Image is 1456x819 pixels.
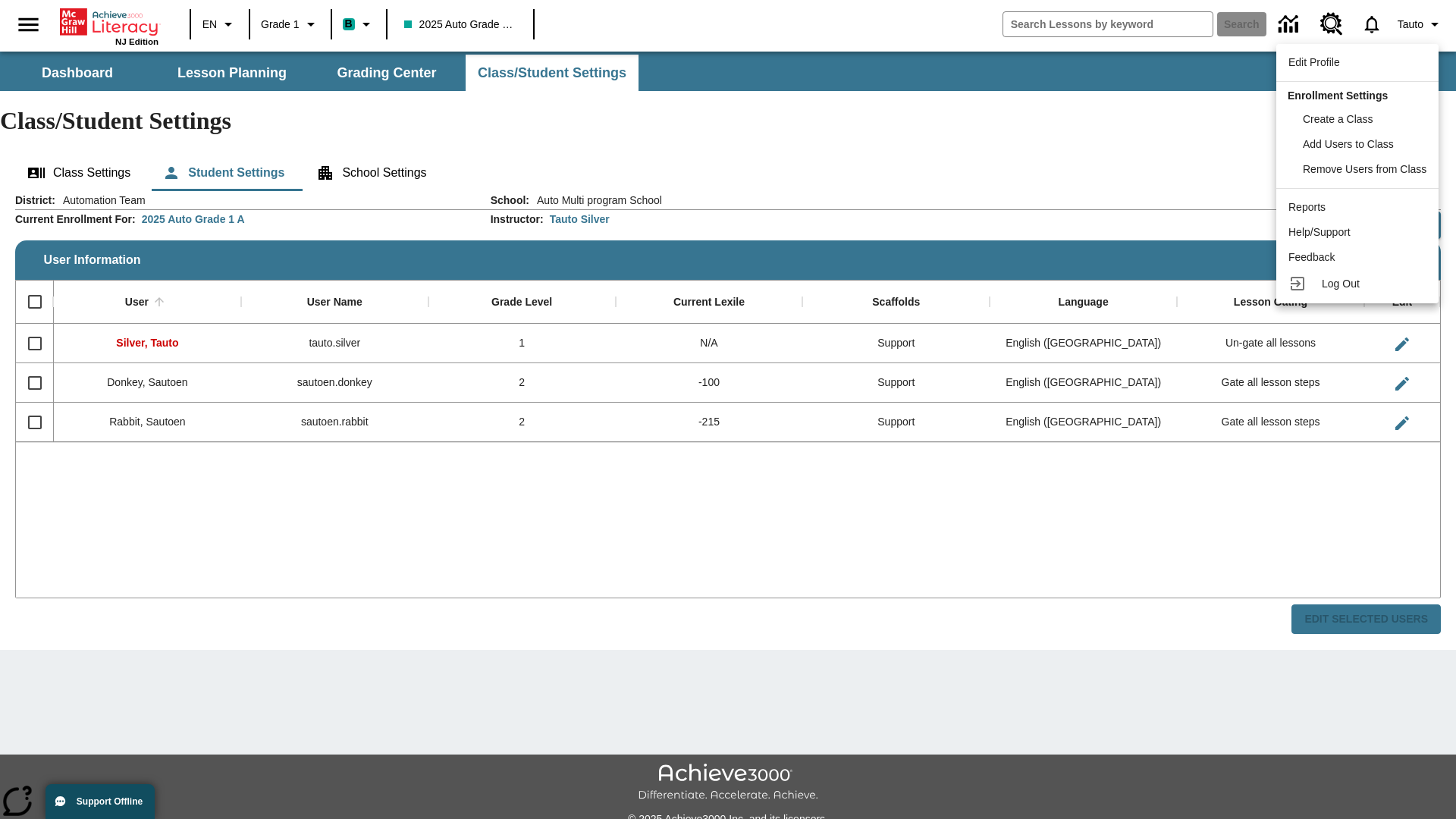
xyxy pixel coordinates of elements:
span: Add Users to Class [1303,138,1394,150]
span: Help/Support [1288,226,1351,238]
span: Reports [1288,201,1326,213]
span: Remove Users from Class [1303,163,1426,175]
span: Edit Profile [1288,56,1340,68]
span: Feedback [1288,251,1335,263]
span: Log Out [1322,278,1360,290]
span: Enrollment Settings [1288,89,1388,102]
span: Create a Class [1303,113,1373,125]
